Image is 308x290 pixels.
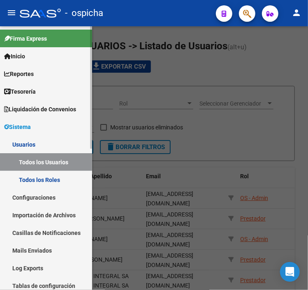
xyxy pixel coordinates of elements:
span: Sistema [4,122,31,131]
span: Reportes [4,69,34,78]
span: Tesorería [4,87,36,96]
mat-icon: menu [7,8,16,18]
mat-icon: person [292,8,301,18]
span: - ospicha [65,4,103,22]
span: Firma Express [4,34,47,43]
div: Open Intercom Messenger [280,262,300,282]
span: Liquidación de Convenios [4,105,76,114]
span: Inicio [4,52,25,61]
